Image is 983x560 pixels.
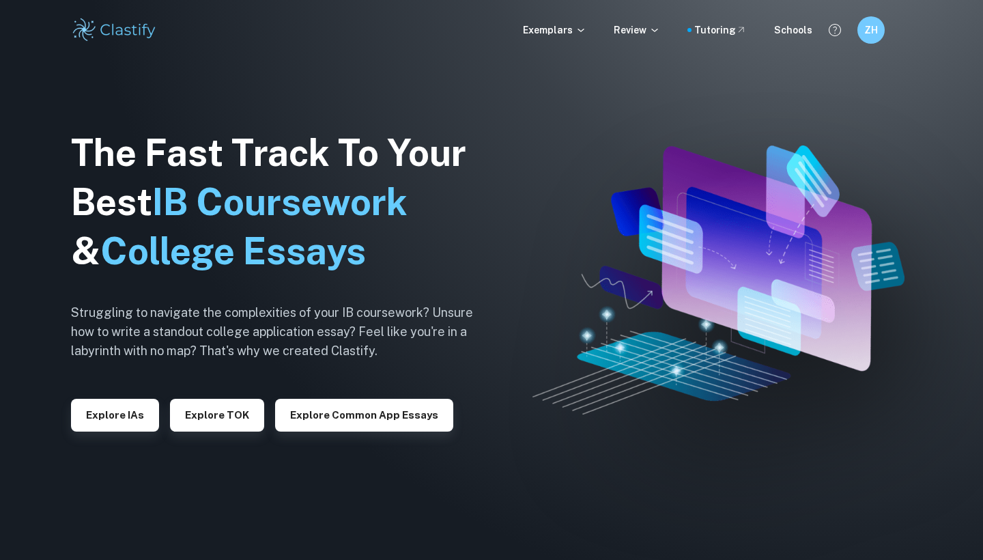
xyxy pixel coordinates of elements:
a: Tutoring [694,23,747,38]
p: Review [614,23,660,38]
a: Schools [774,23,812,38]
p: Exemplars [523,23,586,38]
a: Explore Common App essays [275,408,453,421]
h1: The Fast Track To Your Best & [71,128,494,276]
span: College Essays [100,229,366,272]
button: ZH [857,16,885,44]
button: Explore Common App essays [275,399,453,432]
h6: ZH [864,23,879,38]
button: Help and Feedback [823,18,846,42]
img: Clastify hero [532,145,904,415]
button: Explore TOK [170,399,264,432]
a: Explore IAs [71,408,159,421]
span: IB Coursework [152,180,408,223]
button: Explore IAs [71,399,159,432]
img: Clastify logo [71,16,158,44]
h6: Struggling to navigate the complexities of your IB coursework? Unsure how to write a standout col... [71,303,494,361]
a: Explore TOK [170,408,264,421]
